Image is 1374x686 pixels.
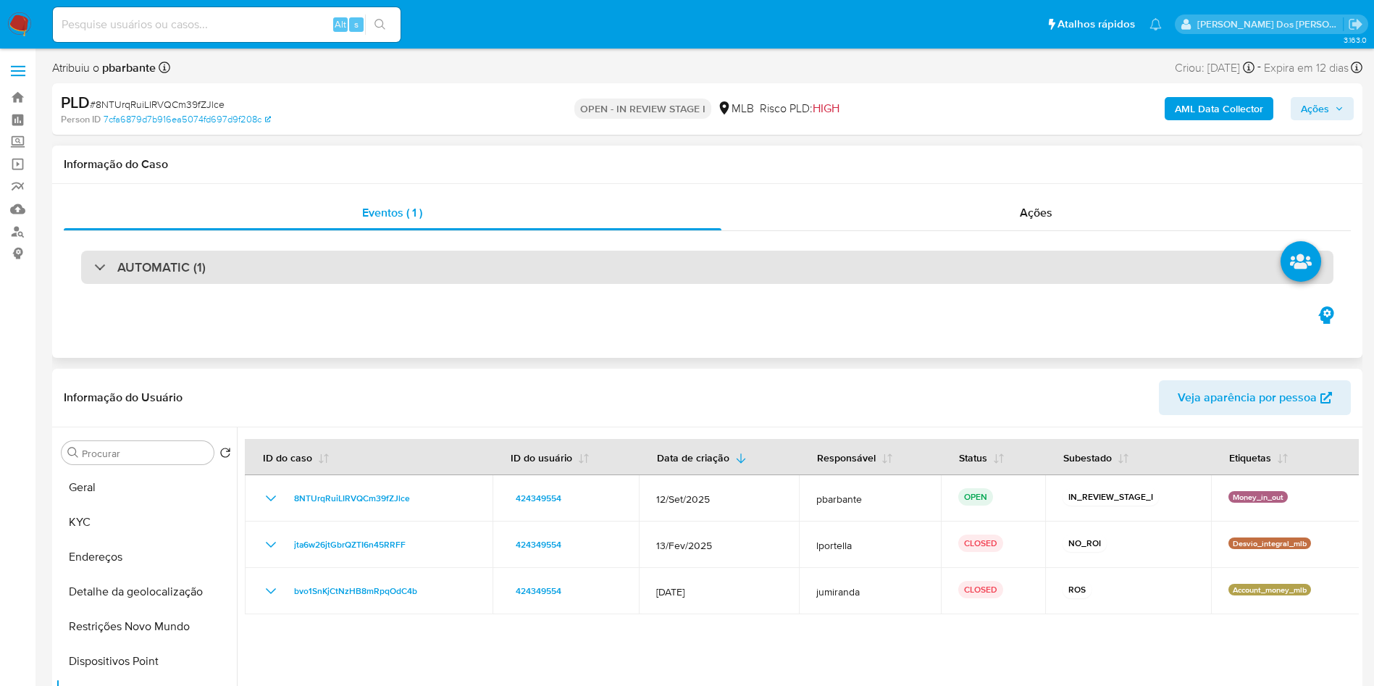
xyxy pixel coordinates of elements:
[64,157,1351,172] h1: Informação do Caso
[1301,97,1329,120] span: Ações
[61,91,90,114] b: PLD
[56,505,237,540] button: KYC
[53,15,401,34] input: Pesquise usuários ou casos...
[56,574,237,609] button: Detalhe da geolocalização
[1175,58,1254,78] div: Criou: [DATE]
[813,100,839,117] span: HIGH
[365,14,395,35] button: search-icon
[90,97,225,112] span: # 8NTUrqRuiLIRVQCm39fZJlce
[1057,17,1135,32] span: Atalhos rápidos
[61,113,101,126] b: Person ID
[1020,204,1052,221] span: Ações
[717,101,754,117] div: MLB
[1175,97,1263,120] b: AML Data Collector
[56,609,237,644] button: Restrições Novo Mundo
[760,101,839,117] span: Risco PLD:
[1197,17,1344,31] p: priscilla.barbante@mercadopago.com.br
[362,204,422,221] span: Eventos ( 1 )
[219,447,231,463] button: Retornar ao pedido padrão
[52,60,156,76] span: Atribuiu o
[99,59,156,76] b: pbarbante
[1178,380,1317,415] span: Veja aparência por pessoa
[1159,380,1351,415] button: Veja aparência por pessoa
[67,447,79,459] button: Procurar
[1291,97,1354,120] button: Ações
[56,540,237,574] button: Endereços
[56,644,237,679] button: Dispositivos Point
[117,259,206,275] h3: AUTOMATIC (1)
[1264,60,1349,76] span: Expira em 12 dias
[1149,18,1162,30] a: Notificações
[104,113,271,126] a: 7cfa6879d7b916ea5074fd697d9f208c
[1348,17,1363,32] a: Sair
[335,17,346,31] span: Alt
[56,470,237,505] button: Geral
[574,99,711,119] p: OPEN - IN REVIEW STAGE I
[82,447,208,460] input: Procurar
[81,251,1333,284] div: AUTOMATIC (1)
[64,390,183,405] h1: Informação do Usuário
[354,17,359,31] span: s
[1165,97,1273,120] button: AML Data Collector
[1257,58,1261,78] span: -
